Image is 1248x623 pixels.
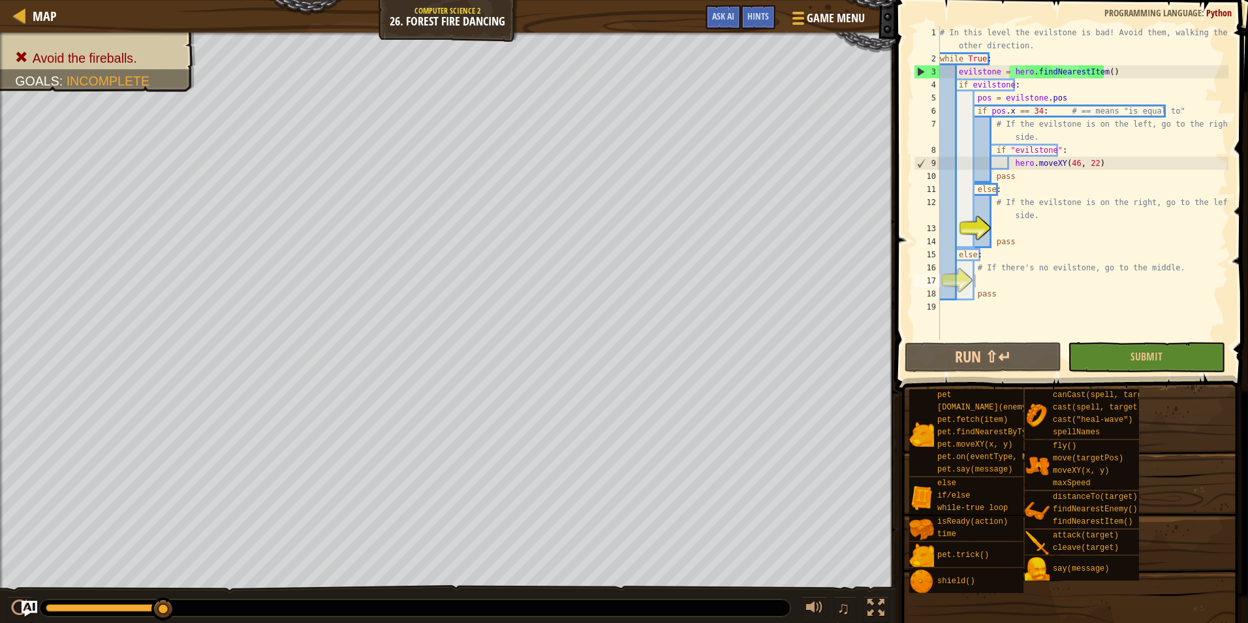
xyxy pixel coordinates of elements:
span: pet [937,391,952,400]
span: Submit [1131,349,1162,364]
span: distanceTo(target) [1053,492,1138,502]
span: Goals [15,74,59,88]
div: 2 [914,52,940,65]
li: Avoid the fireballs. [15,49,181,67]
button: Ask AI [22,601,37,616]
div: 1 [914,26,940,52]
span: fly() [1053,441,1076,451]
div: 9 [914,157,940,170]
img: portrait.png [1025,531,1050,556]
div: 13 [914,222,940,235]
span: findNearestEnemy() [1053,505,1138,514]
span: Incomplete [67,74,149,88]
button: Ctrl + P: Play [7,596,33,623]
div: 4 [914,78,940,91]
span: canCast(spell, target) [1053,391,1156,400]
span: Map [33,7,57,25]
div: 10 [914,170,940,183]
span: Python [1206,7,1232,19]
span: pet.findNearestByType(type) [937,428,1064,437]
div: 19 [914,300,940,313]
span: time [937,530,956,539]
a: Map [26,7,57,25]
span: Programming language [1104,7,1202,19]
button: Adjust volume [802,596,828,623]
div: 8 [914,144,940,157]
span: while-true loop [937,503,1008,513]
span: maxSpeed [1053,479,1091,488]
span: : [59,74,67,88]
span: pet.on(eventType, handler) [937,453,1059,462]
img: portrait.png [909,543,934,568]
div: 12 [914,196,940,222]
span: Hints [747,10,769,22]
div: 16 [914,261,940,274]
span: attack(target) [1053,531,1119,540]
div: 18 [914,287,940,300]
img: portrait.png [909,422,934,447]
span: pet.say(message) [937,465,1012,474]
img: portrait.png [909,569,934,594]
button: Run ⇧↵ [905,342,1061,372]
img: portrait.png [1025,499,1050,524]
button: Submit [1068,342,1225,372]
span: pet.fetch(item) [937,415,1008,424]
span: findNearestItem() [1053,517,1132,526]
div: 7 [914,118,940,144]
span: else [937,479,956,488]
button: Ask AI [706,5,741,29]
span: cleave(target) [1053,543,1119,552]
div: 6 [914,104,940,118]
span: if/else [937,491,970,500]
div: 3 [914,65,940,78]
span: Avoid the fireballs. [33,51,137,65]
img: portrait.png [909,517,934,542]
span: say(message) [1053,564,1109,573]
span: pet.trick() [937,551,989,560]
div: 17 [914,274,940,287]
img: portrait.png [1025,403,1050,428]
span: cast("heal-wave") [1053,415,1132,424]
div: 5 [914,91,940,104]
button: Game Menu [782,5,873,36]
span: shield() [937,577,975,586]
span: cast(spell, target) [1053,403,1142,412]
div: 15 [914,248,940,261]
img: portrait.png [1025,557,1050,582]
span: isReady(action) [937,517,1008,526]
div: 14 [914,235,940,248]
button: Toggle fullscreen [863,596,889,623]
img: portrait.png [909,485,934,510]
span: : [1202,7,1206,19]
span: Ask AI [712,10,734,22]
span: spellNames [1053,428,1100,437]
button: ♫ [834,596,856,623]
span: pet.moveXY(x, y) [937,440,1012,449]
span: moveXY(x, y) [1053,466,1109,475]
span: [DOMAIN_NAME](enemy) [937,403,1031,412]
span: ♫ [837,598,850,618]
img: portrait.png [1025,454,1050,479]
span: move(targetPos) [1053,454,1123,463]
span: Game Menu [807,10,865,27]
div: 11 [914,183,940,196]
